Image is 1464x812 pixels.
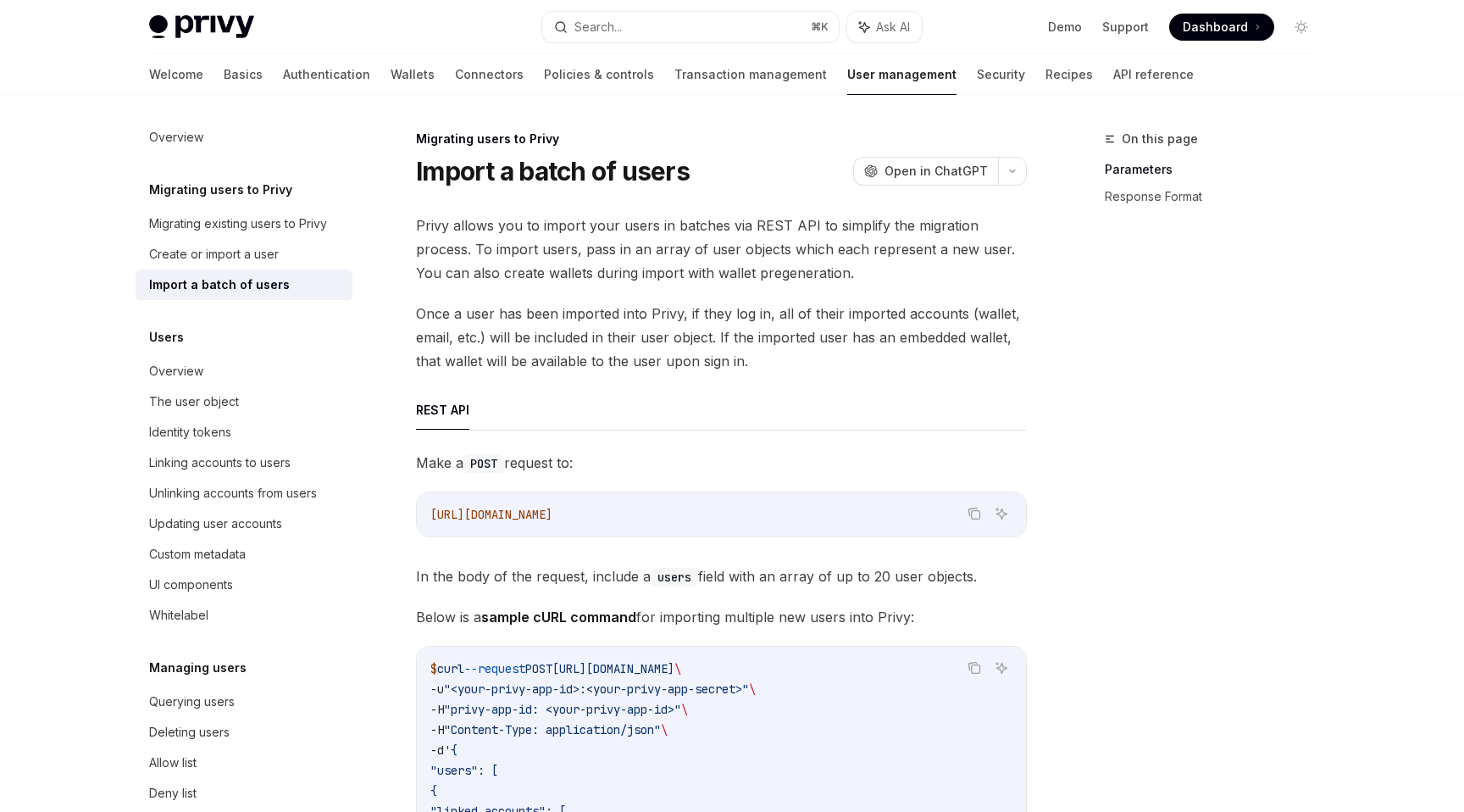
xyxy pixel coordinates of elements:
button: Copy the contents from the code block [963,503,985,525]
a: Demo [1048,19,1082,36]
span: -H [430,702,444,717]
code: POST [463,454,504,473]
div: Search... [574,17,622,37]
span: POST [525,661,552,676]
a: Create or import a user [136,239,352,270]
button: Ask AI [847,12,922,42]
strong: sample cURL command [481,609,636,626]
a: Migrating existing users to Privy [136,209,352,239]
button: Open in ChatGPT [853,157,998,186]
span: On this page [1122,129,1198,149]
a: UI components [136,570,352,600]
span: In the body of the request, include a field with an array of up to 20 user objects. [416,565,1027,588]
a: Dashboard [1169,14,1274,41]
span: -d [430,742,444,758]
a: Parameters [1105,156,1328,183]
a: Allow list [136,748,352,778]
span: '{ [444,742,457,758]
a: Unlinking accounts from users [136,478,352,509]
a: Transaction management [674,54,827,95]
a: Wallets [391,54,435,95]
a: Import a batch of users [136,270,352,300]
span: Below is a for importing multiple new users into Privy: [416,605,1027,629]
button: Ask AI [990,503,1012,525]
code: users [651,568,698,587]
a: Welcome [149,54,203,95]
a: API reference [1113,54,1194,95]
button: Copy the contents from the code block [963,657,985,679]
span: --request [464,661,525,676]
button: Ask AI [990,657,1012,679]
div: Allow list [149,753,197,773]
button: Search...⌘K [542,12,839,42]
a: Overview [136,122,352,153]
div: Unlinking accounts from users [149,483,317,503]
a: Whitelabel [136,600,352,631]
img: light logo [149,15,254,39]
div: Custom metadata [149,544,246,565]
div: Querying users [149,692,235,712]
h1: Import a batch of users [416,156,690,186]
span: "users": [ [430,763,498,778]
a: Support [1102,19,1149,36]
div: UI components [149,575,233,595]
span: "<your-privy-app-id>:<your-privy-app-secret>" [444,681,749,697]
a: Linking accounts to users [136,448,352,478]
a: Deny list [136,778,352,809]
span: \ [674,661,681,676]
span: { [430,783,437,798]
h5: Migrating users to Privy [149,180,292,200]
a: Querying users [136,687,352,717]
span: \ [661,722,668,737]
span: [URL][DOMAIN_NAME] [430,507,552,522]
div: Updating user accounts [149,514,282,534]
a: Security [977,54,1025,95]
span: $ [430,661,437,676]
span: Dashboard [1183,19,1248,36]
a: User management [847,54,957,95]
div: Linking accounts to users [149,453,291,473]
a: The user object [136,387,352,417]
div: Deny list [149,783,197,804]
button: REST API [416,390,469,430]
span: Privy allows you to import your users in batches via REST API to simplify the migration process. ... [416,214,1027,285]
span: "Content-Type: application/json" [444,722,661,737]
span: Open in ChatGPT [884,163,988,180]
span: \ [681,702,688,717]
span: Once a user has been imported into Privy, if they log in, all of their imported accounts (wallet,... [416,302,1027,373]
button: Toggle dark mode [1288,14,1315,41]
h5: Managing users [149,658,247,678]
div: Whitelabel [149,605,208,626]
span: -u [430,681,444,697]
span: Ask AI [876,19,910,36]
div: Overview [149,361,203,381]
a: Connectors [455,54,524,95]
span: [URL][DOMAIN_NAME] [552,661,674,676]
h5: Users [149,327,184,348]
a: Identity tokens [136,417,352,448]
a: Authentication [283,54,370,95]
div: Identity tokens [149,422,231,442]
span: Make a request to: [416,451,1027,475]
a: Basics [224,54,263,95]
div: Overview [149,127,203,147]
div: Migrating existing users to Privy [149,214,327,234]
div: Deleting users [149,722,230,742]
a: Custom metadata [136,539,352,570]
a: Policies & controls [544,54,654,95]
div: Create or import a user [149,244,279,264]
div: The user object [149,392,239,412]
a: Recipes [1045,54,1093,95]
a: Response Format [1105,183,1328,210]
div: Import a batch of users [149,275,290,295]
a: Updating user accounts [136,509,352,539]
span: -H [430,722,444,737]
span: "privy-app-id: <your-privy-app-id>" [444,702,681,717]
div: Migrating users to Privy [416,131,1027,147]
span: \ [749,681,756,697]
a: Overview [136,356,352,387]
span: ⌘ K [811,20,829,34]
a: Deleting users [136,717,352,748]
span: curl [437,661,464,676]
